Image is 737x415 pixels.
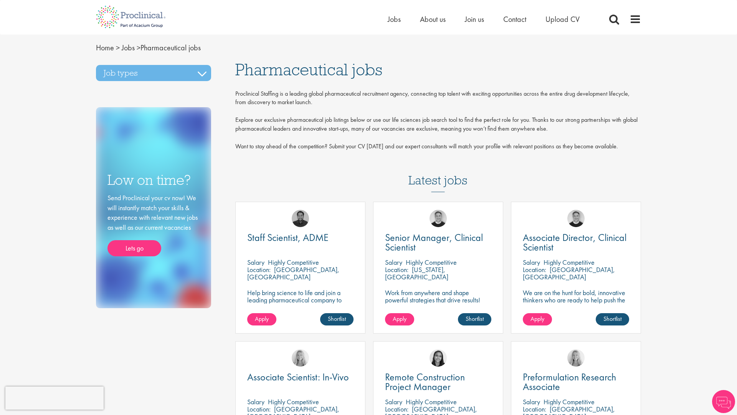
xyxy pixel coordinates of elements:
a: Associate Director, Clinical Scientist [523,233,629,252]
iframe: reCAPTCHA [5,387,104,410]
p: Highly Competitive [544,258,595,267]
span: Senior Manager, Clinical Scientist [385,231,483,254]
span: Pharmaceutical jobs [96,43,201,53]
a: Join us [465,14,484,24]
img: Shannon Briggs [292,349,309,367]
img: Bo Forsen [430,210,447,227]
img: Chatbot [712,390,735,413]
span: Preformulation Research Associate [523,370,616,393]
span: Salary [247,258,264,267]
p: [GEOGRAPHIC_DATA], [GEOGRAPHIC_DATA] [523,265,615,281]
span: Salary [385,258,402,267]
a: Upload CV [545,14,580,24]
a: Associate Scientist: In-Vivo [247,372,354,382]
p: Highly Competitive [544,397,595,406]
a: Remote Construction Project Manager [385,372,491,392]
p: Highly Competitive [268,397,319,406]
img: Eloise Coly [430,349,447,367]
img: Mike Raletz [292,210,309,227]
img: Shannon Briggs [567,349,585,367]
span: Location: [385,405,408,413]
span: Apply [393,315,407,323]
p: Work from anywhere and shape powerful strategies that drive results! Enjoy the freedom of remote ... [385,289,491,318]
span: Associate Scientist: In-Vivo [247,370,349,383]
div: Proclinical Staffing is a leading global pharmaceutical recruitment agency, connecting top talent... [235,90,641,155]
span: Salary [523,258,540,267]
span: Location: [523,405,546,413]
h3: Low on time? [107,173,200,188]
p: Help bring science to life and join a leading pharmaceutical company to play a key role in delive... [247,289,354,325]
span: Location: [247,265,271,274]
a: Staff Scientist, ADME [247,233,354,242]
a: Apply [523,313,552,325]
span: Salary [247,397,264,406]
p: Highly Competitive [268,258,319,267]
a: Contact [503,14,526,24]
p: Highly Competitive [406,397,457,406]
p: Highly Competitive [406,258,457,267]
a: About us [420,14,446,24]
p: [GEOGRAPHIC_DATA], [GEOGRAPHIC_DATA] [247,265,339,281]
a: Preformulation Research Associate [523,372,629,392]
a: Shortlist [320,313,354,325]
span: Location: [385,265,408,274]
a: Shortlist [458,313,491,325]
p: We are on the hunt for bold, innovative thinkers who are ready to help push the boundaries of sci... [523,289,629,318]
a: Jobs [388,14,401,24]
span: Salary [385,397,402,406]
span: Apply [255,315,269,323]
span: Location: [247,405,271,413]
a: Senior Manager, Clinical Scientist [385,233,491,252]
a: Shortlist [596,313,629,325]
span: Staff Scientist, ADME [247,231,329,244]
span: Remote Construction Project Manager [385,370,465,393]
span: > [137,43,140,53]
img: Bo Forsen [567,210,585,227]
span: Apply [530,315,544,323]
a: Apply [247,313,276,325]
a: Apply [385,313,414,325]
span: Associate Director, Clinical Scientist [523,231,626,254]
span: Location: [523,265,546,274]
h3: Job types [96,65,211,81]
span: > [116,43,120,53]
a: Lets go [107,240,161,256]
span: Pharmaceutical jobs [235,59,382,80]
div: Send Proclinical your cv now! We will instantly match your skills & experience with relevant new ... [107,193,200,256]
p: [US_STATE], [GEOGRAPHIC_DATA] [385,265,448,281]
h3: Latest jobs [408,154,468,192]
a: breadcrumb link to Jobs [122,43,135,53]
a: breadcrumb link to Home [96,43,114,53]
span: Salary [523,397,540,406]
